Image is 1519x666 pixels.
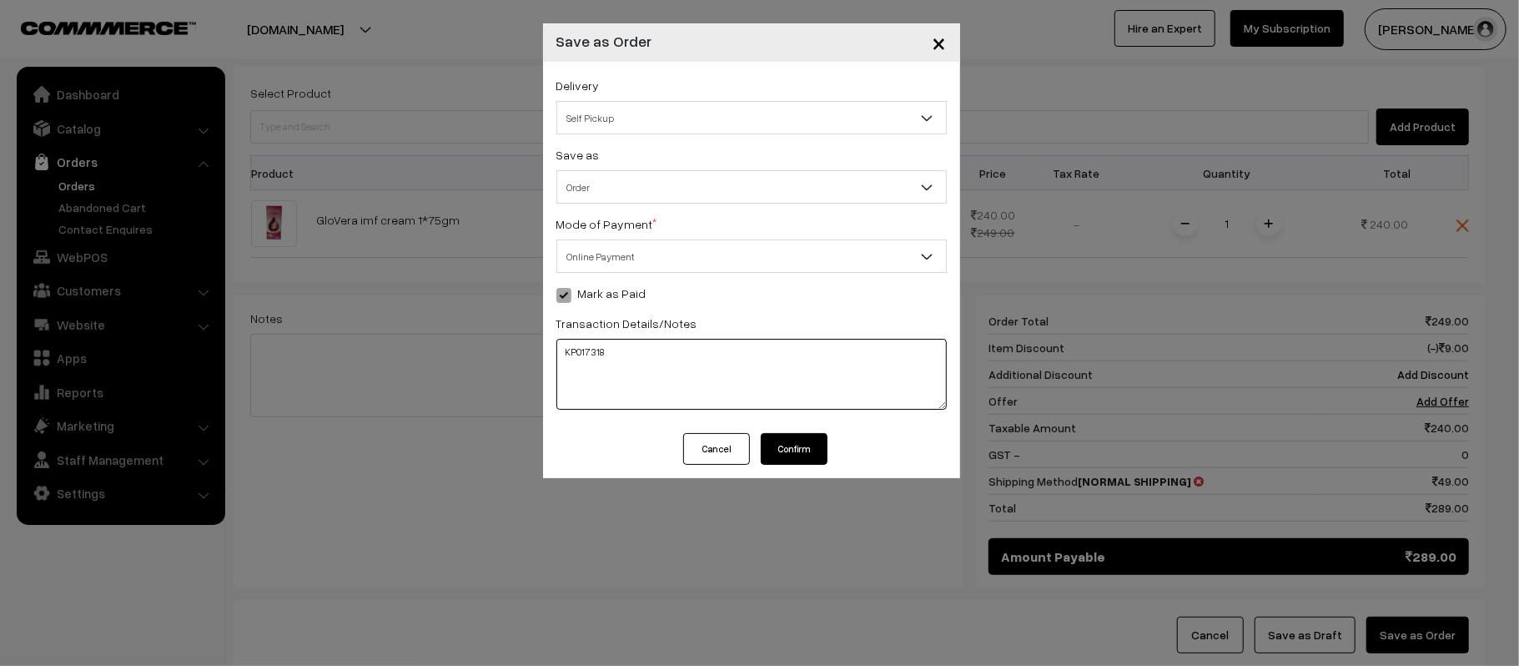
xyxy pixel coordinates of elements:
[556,77,600,94] label: Delivery
[683,433,750,465] button: Cancel
[557,242,946,271] span: Online Payment
[919,17,960,68] button: Close
[557,173,946,202] span: Order
[556,170,947,204] span: Order
[556,215,657,233] label: Mode of Payment
[557,103,946,133] span: Self Pickup
[556,240,947,273] span: Online Payment
[556,30,652,53] h4: Save as Order
[761,433,827,465] button: Confirm
[556,285,646,302] label: Mark as Paid
[933,27,947,58] span: ×
[556,315,697,332] label: Transaction Details/Notes
[556,101,947,134] span: Self Pickup
[556,146,600,164] label: Save as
